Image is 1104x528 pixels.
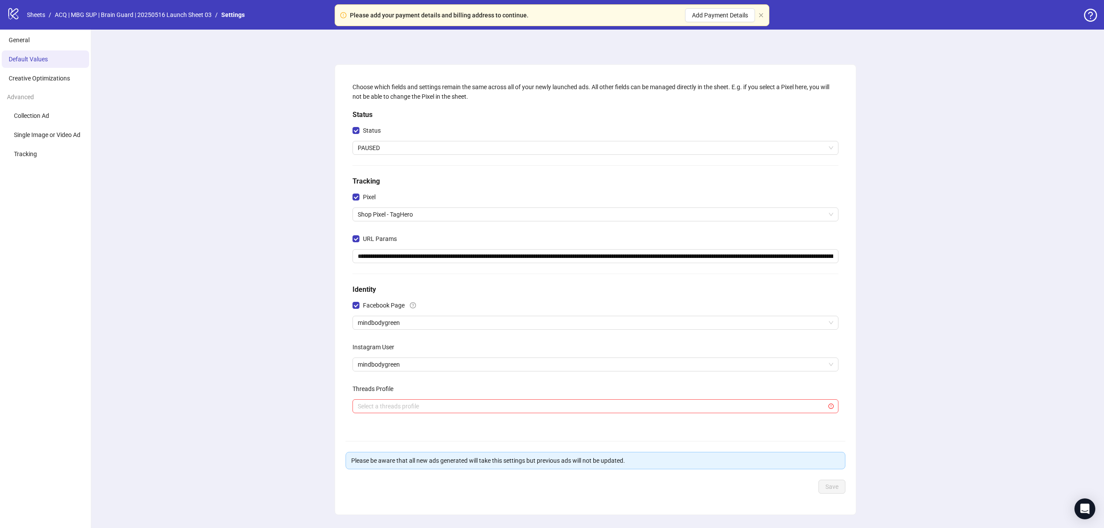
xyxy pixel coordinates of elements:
span: URL Params [359,234,400,244]
div: Please be aware that all new ads generated will take this settings but previous ads will not be u... [351,456,840,465]
div: Open Intercom Messenger [1074,498,1095,519]
div: Choose which fields and settings remain the same across all of your newly launched ads. All other... [352,82,838,101]
button: close [758,13,764,18]
span: exclamation-circle [828,404,834,409]
a: Settings [219,10,246,20]
label: Instagram User [352,340,400,354]
span: Facebook Page [359,301,408,310]
span: mindbodygreen [358,316,833,329]
label: Threads Profile [352,382,399,396]
span: General [9,37,30,43]
span: Pixel [359,192,379,202]
span: Shop Pixel - TagHero [358,208,833,221]
span: exclamation-circle [340,12,346,18]
span: Single Image or Video Ad [14,131,80,138]
span: Tracking [14,150,37,157]
span: Add Payment Details [692,12,748,19]
h5: Identity [352,284,838,295]
span: Creative Optimizations [9,75,70,82]
li: / [49,10,51,20]
span: PAUSED [358,141,833,154]
span: question-circle [410,302,416,308]
a: Sheets [25,10,47,20]
div: Please add your payment details and billing address to continue. [350,10,529,20]
span: Default Values [9,56,48,63]
span: Status [359,126,384,135]
button: Add Payment Details [685,8,755,22]
button: Save [818,480,845,494]
span: question-circle [1084,9,1097,22]
a: ACQ | MBG SUP | Brain Guard | 20250516 Launch Sheet 03 [53,10,213,20]
span: Collection Ad [14,112,49,119]
h5: Status [352,110,838,120]
li: / [215,10,218,20]
span: mindbodygreen [358,358,833,371]
h5: Tracking [352,176,838,187]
